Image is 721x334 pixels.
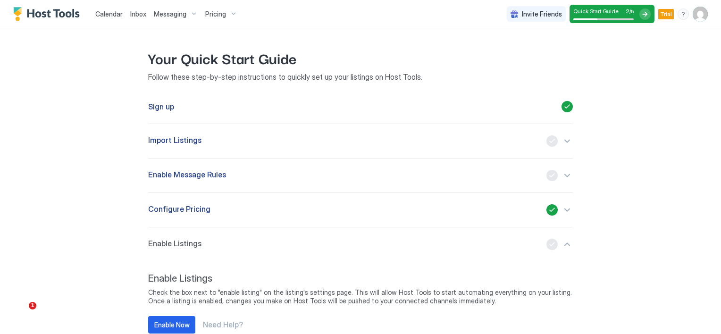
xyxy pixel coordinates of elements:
[148,204,210,216] span: Configure Pricing
[95,9,123,19] a: Calendar
[573,8,619,15] span: Quick Start Guide
[203,320,243,329] span: Need Help?
[203,320,243,330] a: Need Help?
[13,7,84,21] a: Host Tools Logo
[148,102,174,111] span: Sign up
[148,239,201,250] span: Enable Listings
[522,10,562,18] span: Invite Friends
[154,10,186,18] span: Messaging
[9,302,32,325] iframe: Intercom live chat
[678,8,689,20] div: menu
[148,124,573,158] button: Import Listings
[205,10,226,18] span: Pricing
[148,227,573,261] button: Enable Listings
[626,8,629,15] span: 2
[148,193,573,227] button: Configure Pricing
[629,8,634,15] span: / 5
[148,273,573,284] span: Enable Listings
[148,47,573,68] span: Your Quick Start Guide
[154,320,190,330] div: Enable Now
[148,159,573,192] button: Enable Message Rules
[660,10,672,18] span: Trial
[29,302,36,309] span: 1
[693,7,708,22] div: User profile
[148,170,226,181] span: Enable Message Rules
[148,288,573,305] span: Check the box next to "enable listing" on the listing's settings page. This will allow Host Tools...
[148,135,201,147] span: Import Listings
[95,10,123,18] span: Calendar
[148,72,573,82] span: Follow these step-by-step instructions to quickly set up your listings on Host Tools.
[130,9,146,19] a: Inbox
[130,10,146,18] span: Inbox
[148,316,195,334] button: Enable Now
